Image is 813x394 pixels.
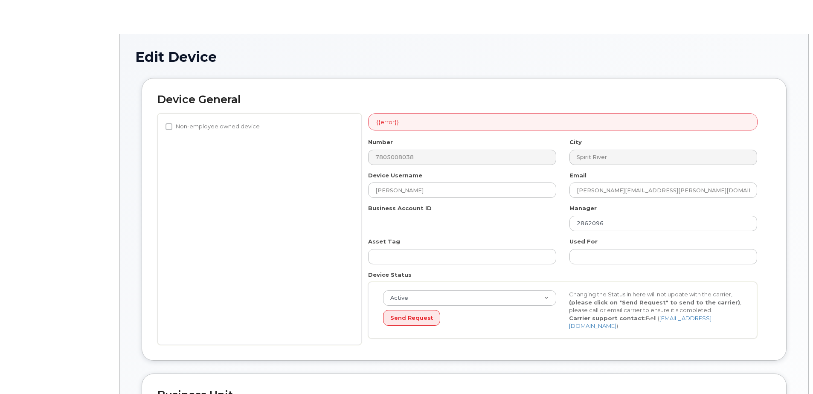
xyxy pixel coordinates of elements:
label: Device Username [368,171,422,180]
input: Non-employee owned device [166,123,172,130]
div: Changing the Status in here will not update with the carrier, , please call or email carrier to e... [563,290,749,330]
label: Non-employee owned device [166,122,260,132]
input: Select manager [569,216,757,231]
strong: Carrier support contact: [569,315,646,322]
button: Send Request [383,310,440,326]
label: Manager [569,204,597,212]
label: Business Account ID [368,204,432,212]
strong: (please click on "Send Request" to send to the carrier) [569,299,740,306]
label: Number [368,138,393,146]
h1: Edit Device [135,49,793,64]
a: [EMAIL_ADDRESS][DOMAIN_NAME] [569,315,711,330]
label: Asset Tag [368,238,400,246]
div: {{error}} [368,113,758,131]
label: Device Status [368,271,412,279]
h2: Device General [157,94,771,106]
label: Used For [569,238,598,246]
label: City [569,138,582,146]
label: Email [569,171,587,180]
